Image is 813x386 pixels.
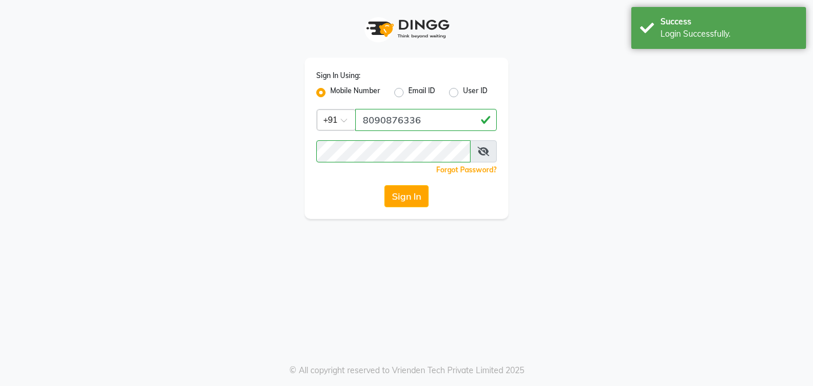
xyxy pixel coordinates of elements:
div: Login Successfully. [660,28,797,40]
input: Username [355,109,497,131]
label: User ID [463,86,487,100]
label: Mobile Number [330,86,380,100]
label: Sign In Using: [316,70,360,81]
a: Forgot Password? [436,165,497,174]
button: Sign In [384,185,429,207]
label: Email ID [408,86,435,100]
input: Username [316,140,471,162]
img: logo1.svg [360,12,453,46]
div: Success [660,16,797,28]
